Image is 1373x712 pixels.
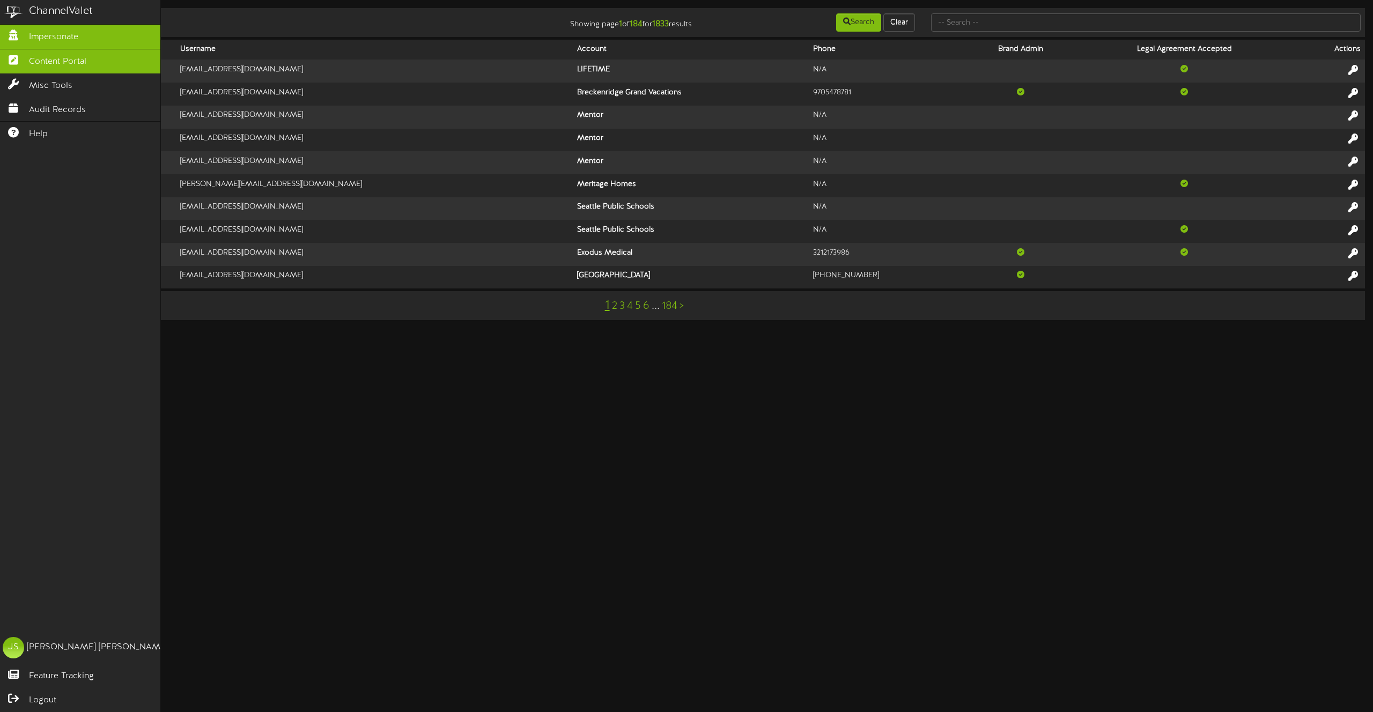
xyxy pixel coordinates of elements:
td: N/A [809,220,964,243]
td: [EMAIL_ADDRESS][DOMAIN_NAME] [176,60,573,83]
th: Seattle Public Schools [573,197,809,220]
td: [EMAIL_ADDRESS][DOMAIN_NAME] [176,129,573,152]
td: N/A [809,197,964,220]
td: [EMAIL_ADDRESS][DOMAIN_NAME] [176,151,573,174]
strong: 184 [630,19,643,29]
td: N/A [809,60,964,83]
td: [EMAIL_ADDRESS][DOMAIN_NAME] [176,220,573,243]
td: [EMAIL_ADDRESS][DOMAIN_NAME] [176,197,573,220]
a: > [680,300,684,312]
th: Meritage Homes [573,174,809,197]
th: Seattle Public Schools [573,220,809,243]
th: Mentor [573,106,809,129]
button: Search [836,13,881,32]
button: Clear [883,13,915,32]
td: [EMAIL_ADDRESS][DOMAIN_NAME] [176,106,573,129]
a: ... [652,300,660,312]
a: 1 [605,299,610,313]
th: Phone [809,40,964,60]
th: Brand Admin [964,40,1076,60]
th: [GEOGRAPHIC_DATA] [573,266,809,288]
span: Content Portal [29,56,86,68]
td: 3212173986 [809,243,964,266]
span: Audit Records [29,104,86,116]
th: Mentor [573,129,809,152]
input: -- Search -- [931,13,1361,32]
strong: 1 [619,19,622,29]
td: N/A [809,129,964,152]
td: [EMAIL_ADDRESS][DOMAIN_NAME] [176,266,573,288]
a: 5 [635,300,641,312]
span: Help [29,128,48,140]
div: ChannelValet [29,4,93,19]
span: Feature Tracking [29,670,94,683]
td: [PHONE_NUMBER] [809,266,964,288]
td: [EMAIL_ADDRESS][DOMAIN_NAME] [176,83,573,106]
th: Username [176,40,573,60]
th: Breckenridge Grand Vacations [573,83,809,106]
th: Exodus Medical [573,243,809,266]
td: [EMAIL_ADDRESS][DOMAIN_NAME] [176,243,573,266]
div: [PERSON_NAME] [PERSON_NAME] [27,641,168,654]
th: Mentor [573,151,809,174]
span: Logout [29,694,56,707]
th: LIFETIME [573,60,809,83]
th: Account [573,40,809,60]
div: JS [3,637,24,658]
td: N/A [809,106,964,129]
div: Showing page of for results [477,12,700,31]
th: Actions [1292,40,1365,60]
td: 9705478781 [809,83,964,106]
span: Impersonate [29,31,78,43]
a: 3 [619,300,625,312]
strong: 1833 [652,19,669,29]
a: 184 [662,300,677,312]
td: [PERSON_NAME][EMAIL_ADDRESS][DOMAIN_NAME] [176,174,573,197]
a: 4 [627,300,633,312]
a: 6 [643,300,649,312]
td: N/A [809,151,964,174]
td: N/A [809,174,964,197]
span: Misc Tools [29,80,72,92]
th: Legal Agreement Accepted [1076,40,1293,60]
a: 2 [612,300,617,312]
